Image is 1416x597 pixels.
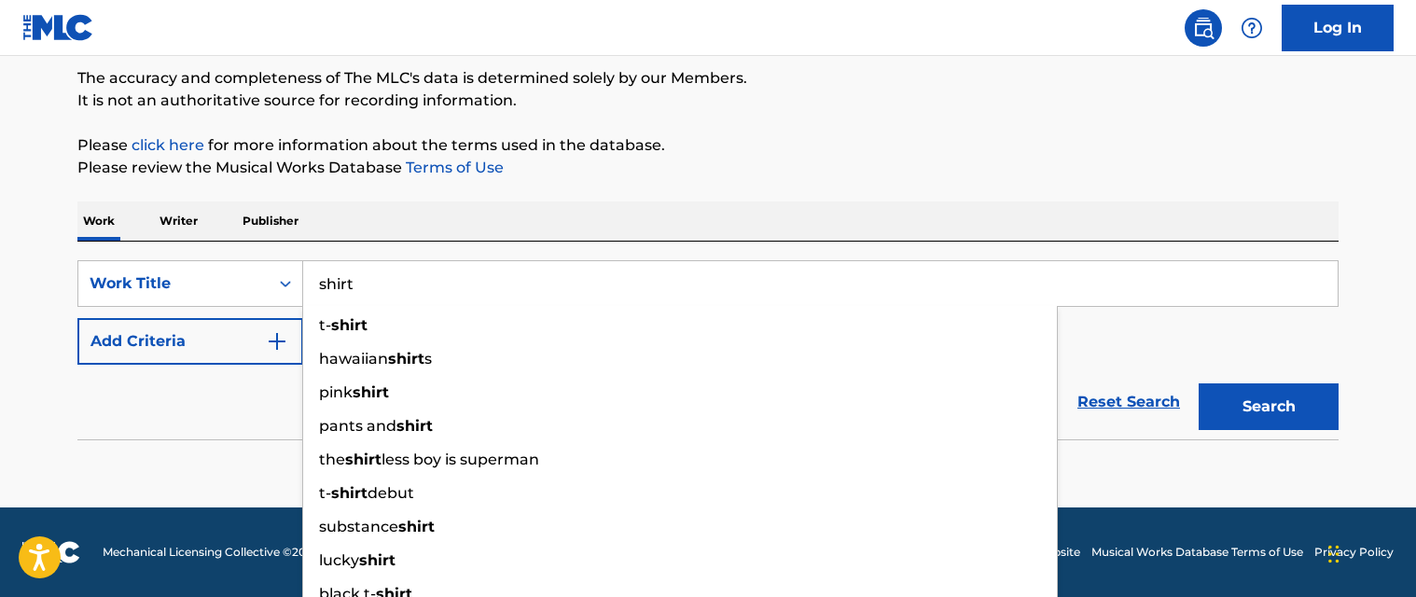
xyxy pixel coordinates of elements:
[22,541,80,563] img: logo
[319,484,331,502] span: t-
[359,551,396,569] strong: shirt
[77,134,1339,157] p: Please for more information about the terms used in the database.
[237,201,304,241] p: Publisher
[398,518,435,535] strong: shirt
[382,451,539,468] span: less boy is superman
[396,417,433,435] strong: shirt
[319,383,353,401] span: pink
[77,201,120,241] p: Work
[331,316,368,334] strong: shirt
[388,350,424,368] strong: shirt
[1314,544,1394,561] a: Privacy Policy
[77,318,303,365] button: Add Criteria
[345,451,382,468] strong: shirt
[77,157,1339,179] p: Please review the Musical Works Database
[1323,507,1416,597] iframe: Chat Widget
[1199,383,1339,430] button: Search
[1241,17,1263,39] img: help
[1091,544,1303,561] a: Musical Works Database Terms of Use
[319,417,396,435] span: pants and
[319,316,331,334] span: t-
[368,484,414,502] span: debut
[424,350,432,368] span: s
[77,260,1339,439] form: Search Form
[319,518,398,535] span: substance
[353,383,389,401] strong: shirt
[132,136,204,154] a: click here
[103,544,319,561] span: Mechanical Licensing Collective © 2025
[319,451,345,468] span: the
[77,67,1339,90] p: The accuracy and completeness of The MLC's data is determined solely by our Members.
[319,350,388,368] span: hawaiian
[1282,5,1394,51] a: Log In
[77,90,1339,112] p: It is not an authoritative source for recording information.
[402,159,504,176] a: Terms of Use
[1192,17,1215,39] img: search
[331,484,368,502] strong: shirt
[1185,9,1222,47] a: Public Search
[319,551,359,569] span: lucky
[1233,9,1270,47] div: Help
[154,201,203,241] p: Writer
[266,330,288,353] img: 9d2ae6d4665cec9f34b9.svg
[1328,526,1340,582] div: Drag
[22,14,94,41] img: MLC Logo
[1068,382,1189,423] a: Reset Search
[90,272,257,295] div: Work Title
